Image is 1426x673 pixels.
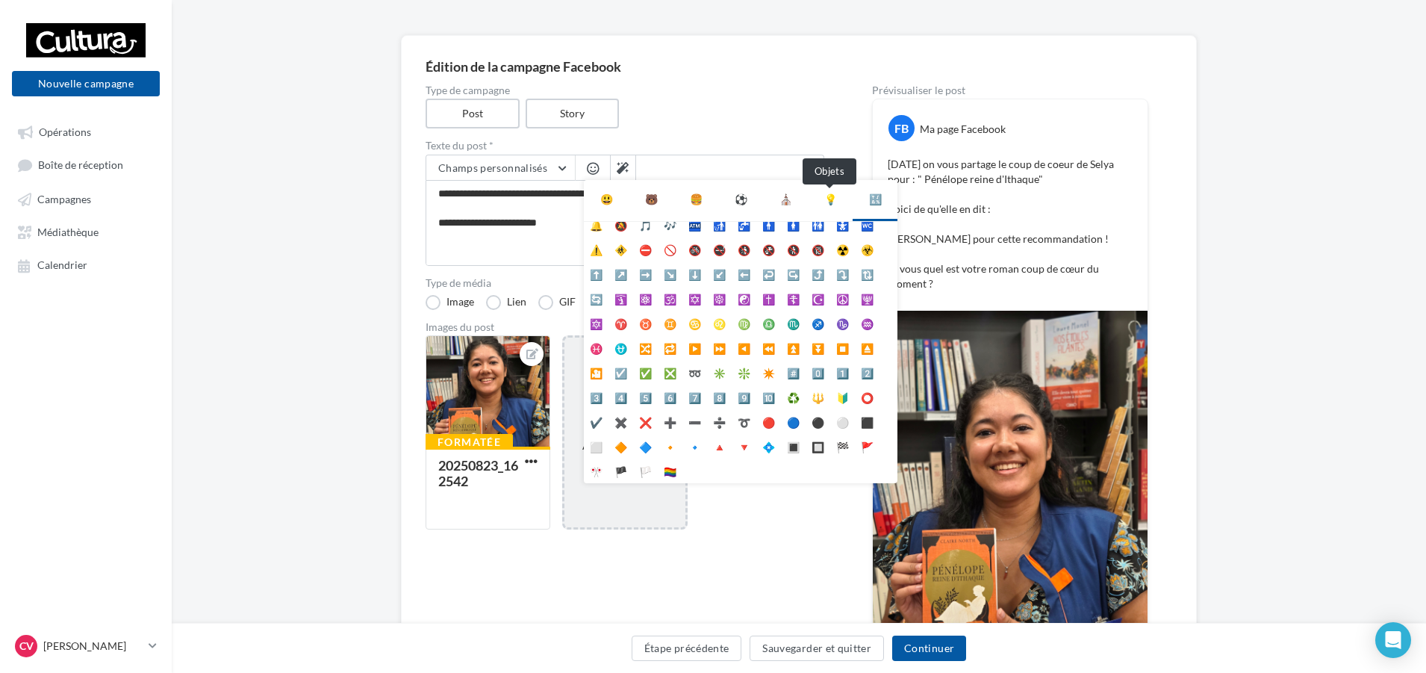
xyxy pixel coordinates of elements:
[9,185,163,212] a: Campagnes
[438,161,547,174] span: Champs personnalisés
[707,311,732,335] li: ♌
[855,212,879,237] li: 🚾
[426,60,1172,73] div: Édition de la campagne Facebook
[781,360,806,385] li: #️⃣
[830,385,855,409] li: 🔰
[732,360,756,385] li: ❇️
[19,639,34,654] span: CV
[781,212,806,237] li: 🚺
[855,286,879,311] li: 🕎
[806,409,830,434] li: ⚫
[855,434,879,459] li: 🚩
[584,335,608,360] li: ♓
[855,311,879,335] li: ♒
[658,335,682,360] li: 🔁
[855,237,879,261] li: ☣️
[781,434,806,459] li: 🔳
[690,192,703,207] div: 🍔
[608,385,633,409] li: 4️⃣
[608,311,633,335] li: ♈
[584,237,608,261] li: ⚠️
[39,125,91,138] span: Opérations
[707,212,732,237] li: 🚮
[830,335,855,360] li: ⏹️
[682,434,707,459] li: 🔹
[824,192,837,207] div: 💡
[658,212,682,237] li: 🎶
[584,459,608,483] li: 🎌
[645,192,658,207] div: 🐻
[426,278,824,288] label: Type de média
[888,157,1133,291] p: [DATE] on vous partage le coup de coeur de Selya pour : " Pénélope reine d'Ithaque" Voici de qu'e...
[781,311,806,335] li: ♏
[426,322,824,332] div: Images du post
[658,385,682,409] li: 6️⃣
[486,295,526,310] label: Lien
[732,409,756,434] li: ➰
[658,409,682,434] li: ➕
[855,409,879,434] li: ⬛
[426,85,824,96] label: Type de campagne
[584,261,608,286] li: ⬆️
[781,237,806,261] li: 🚷
[855,360,879,385] li: 2️⃣
[806,286,830,311] li: ☪️
[608,409,633,434] li: ✖️
[830,311,855,335] li: ♑
[12,632,160,660] a: CV [PERSON_NAME]
[682,237,707,261] li: 🚳
[682,335,707,360] li: ▶️
[682,385,707,409] li: 7️⃣
[855,335,879,360] li: ⏏️
[920,122,1006,137] div: Ma page Facebook
[584,311,608,335] li: 🔯
[756,434,781,459] li: 💠
[38,159,123,172] span: Boîte de réception
[608,459,633,483] li: 🏴
[658,459,682,483] li: 🏳️‍🌈
[658,360,682,385] li: ❎
[707,409,732,434] li: ➗
[732,286,756,311] li: ☯️
[735,192,747,207] div: ⚽
[633,311,658,335] li: ♉
[538,295,576,310] label: GIF
[682,360,707,385] li: ➿
[855,261,879,286] li: 🔃
[830,409,855,434] li: ⚪
[781,409,806,434] li: 🔵
[756,360,781,385] li: ✴️
[426,99,520,128] label: Post
[781,335,806,360] li: ⏫
[707,237,732,261] li: 🚭
[756,385,781,409] li: 🔟
[756,311,781,335] li: ♎
[732,311,756,335] li: ♍
[584,286,608,311] li: 🔄
[658,261,682,286] li: ↘️
[830,286,855,311] li: ☮️
[37,193,91,205] span: Campagnes
[682,261,707,286] li: ⬇️
[806,360,830,385] li: 0️⃣
[633,237,658,261] li: ⛔
[426,155,575,181] button: Champs personnalisés
[426,140,824,151] label: Texte du post *
[633,261,658,286] li: ➡️
[633,434,658,459] li: 🔷
[632,636,742,661] button: Étape précédente
[633,360,658,385] li: ✅
[584,212,608,237] li: 🔔
[584,409,608,434] li: ✔️
[43,639,143,654] p: [PERSON_NAME]
[707,335,732,360] li: ⏩
[732,261,756,286] li: ⬅️
[633,385,658,409] li: 5️⃣
[658,434,682,459] li: 🔸
[658,286,682,311] li: 🕉️
[756,212,781,237] li: 🚹
[869,192,882,207] div: 🔣
[756,335,781,360] li: ⏪
[584,434,608,459] li: ⬜
[872,85,1148,96] div: Prévisualiser le post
